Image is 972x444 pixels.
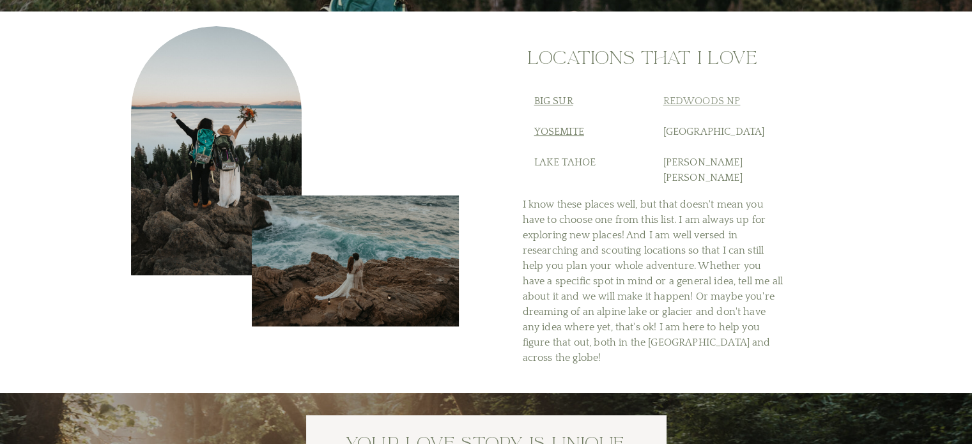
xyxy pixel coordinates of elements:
h3: I know these places well, but that doesn't mean you have to choose one from this list. I am alway... [523,197,784,355]
h2: locations that I love [501,49,784,89]
a: yosemite [534,126,584,137]
a: Redwoods NP [663,95,741,107]
h3: [GEOGRAPHIC_DATA] [PERSON_NAME] [PERSON_NAME] [663,93,758,171]
h3: lake tahoe [534,93,611,188]
a: big sur [534,95,573,107]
